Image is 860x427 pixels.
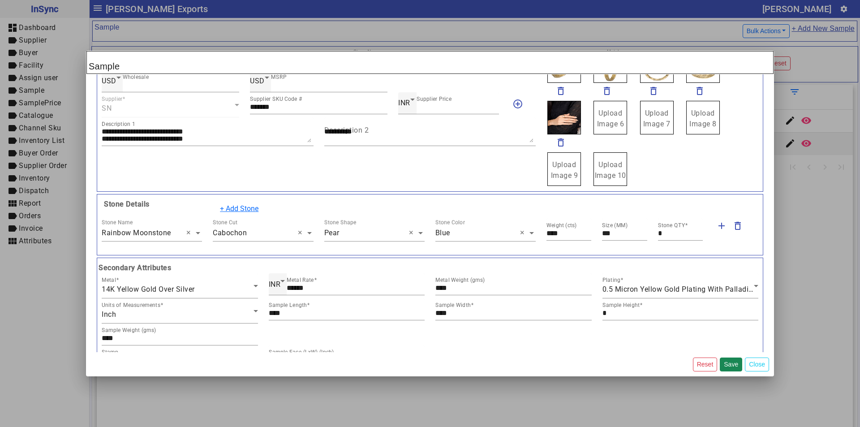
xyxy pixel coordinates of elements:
mat-label: Supplier SKU Code # [250,96,302,102]
span: Upload Image 10 [595,160,626,180]
div: Stone Shape [324,218,357,226]
mat-label: Sample Face (LxW) (Inch) [269,349,334,355]
mat-label: MSRP [271,74,287,80]
button: + Add Stone [214,200,264,217]
mat-icon: delete_outline [648,86,659,96]
span: Clear all [298,228,305,238]
span: Clear all [520,228,528,238]
mat-label: Plating [602,277,620,283]
div: Stone Name [102,218,133,226]
span: INR [398,99,410,107]
mat-label: Metal Rate [287,277,314,283]
mat-label: Stone QTY [658,222,685,229]
mat-label: Metal [102,277,116,283]
mat-label: Sample Weight (gms) [102,327,156,333]
mat-icon: delete_outline [555,137,566,148]
mat-label: Stamp [102,349,118,355]
mat-label: Sample Height [602,302,640,308]
mat-icon: add_circle_outline [512,99,523,109]
span: Clear all [409,228,417,238]
mat-label: Sample Width [435,302,471,308]
mat-label: Description 2 [324,125,369,134]
mat-label: Description 1 [102,121,135,127]
span: Inch [102,310,116,319]
button: Close [745,358,769,371]
img: c466b868-a3c1-4f9d-92e2-5db124881b47 [547,101,581,134]
span: Upload Image 9 [551,160,578,180]
mat-icon: delete_outline [694,86,705,96]
mat-icon: delete_outline [732,220,743,231]
span: Clear all [186,228,194,238]
mat-icon: delete_outline [555,86,566,96]
span: USD [250,77,265,85]
mat-label: Wholesale [123,74,149,80]
h2: Sample [86,51,774,74]
mat-icon: delete_outline [602,86,612,96]
span: INR [269,280,281,289]
mat-label: Sample Length [269,302,307,308]
b: Stone Details [102,200,150,208]
span: 0.5 Micron Yellow Gold Plating With Palladium Coated [602,285,785,293]
span: Upload Image 7 [643,109,671,128]
mat-icon: add [716,220,727,231]
mat-label: Supplier [102,96,123,102]
mat-label: Size (MM) [602,222,628,229]
mat-label: Metal Weight (gms) [435,277,485,283]
mat-label: Units of Measurements [102,302,160,308]
div: Stone Cut [213,218,237,226]
span: 14K Yellow Gold Over Silver [102,285,195,293]
b: Secondary Attributes [96,263,764,273]
span: USD [102,77,116,85]
button: Save [720,358,742,371]
button: Reset [693,358,718,371]
mat-label: Supplier Price [417,96,451,102]
span: Upload Image 8 [689,109,717,128]
span: Upload Image 6 [597,109,624,128]
mat-label: Weight (cts) [546,222,577,229]
div: Stone Color [435,218,465,226]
